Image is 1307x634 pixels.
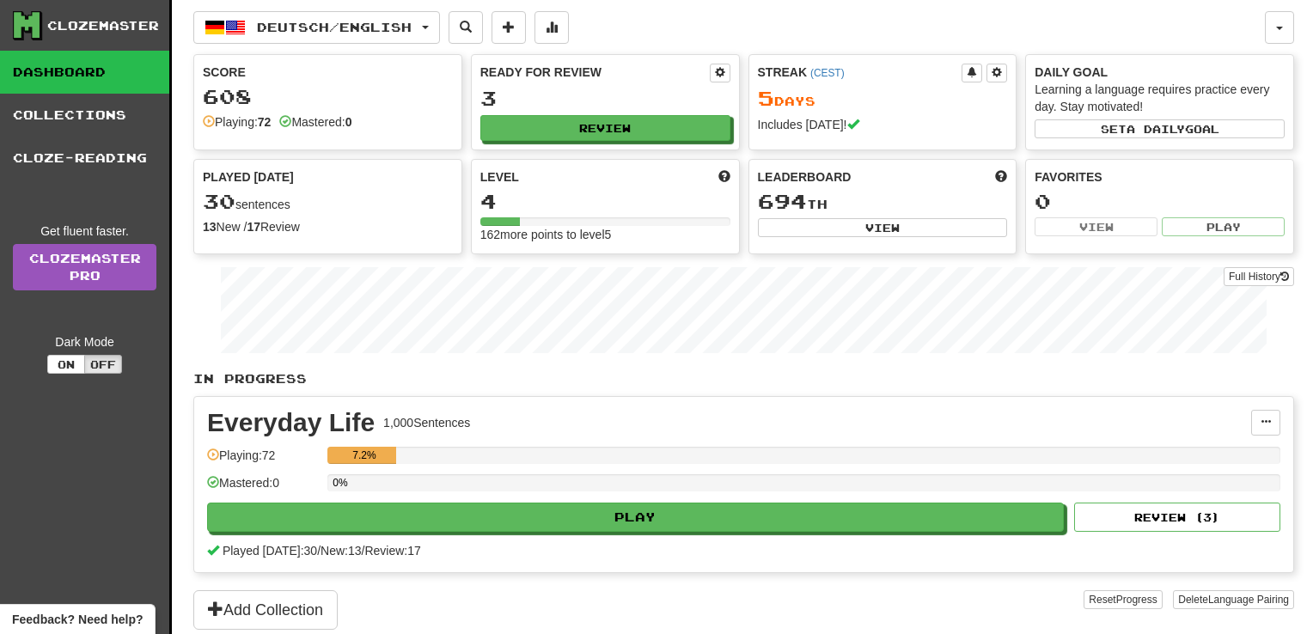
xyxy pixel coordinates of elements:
span: New: 13 [321,544,361,558]
span: Review: 17 [364,544,420,558]
button: Play [1162,217,1285,236]
button: Add Collection [193,590,338,630]
span: 30 [203,189,235,213]
div: Ready for Review [480,64,710,81]
button: Deutsch/English [193,11,440,44]
button: Off [84,355,122,374]
div: Daily Goal [1035,64,1285,81]
button: DeleteLanguage Pairing [1173,590,1294,609]
div: 7.2% [333,447,396,464]
div: 608 [203,86,453,107]
div: Includes [DATE]! [758,116,1008,133]
button: Review (3) [1074,503,1280,532]
div: 1,000 Sentences [383,414,470,431]
span: Deutsch / English [257,20,412,34]
button: Full History [1224,267,1294,286]
span: Level [480,168,519,186]
span: a daily [1127,123,1185,135]
span: Score more points to level up [718,168,730,186]
button: Review [480,115,730,141]
p: In Progress [193,370,1294,387]
span: This week in points, UTC [995,168,1007,186]
button: More stats [534,11,569,44]
strong: 17 [247,220,260,234]
strong: 0 [345,115,352,129]
div: Playing: 72 [207,447,319,475]
span: / [317,544,321,558]
strong: 13 [203,220,217,234]
span: 694 [758,189,807,213]
div: Day s [758,88,1008,110]
div: New / Review [203,218,453,235]
div: Dark Mode [13,333,156,351]
button: Seta dailygoal [1035,119,1285,138]
div: Streak [758,64,962,81]
span: Leaderboard [758,168,852,186]
div: sentences [203,191,453,213]
button: Search sentences [449,11,483,44]
button: Add sentence to collection [492,11,526,44]
button: On [47,355,85,374]
div: Favorites [1035,168,1285,186]
span: Open feedback widget [12,611,143,628]
button: View [758,218,1008,237]
div: Mastered: [279,113,351,131]
div: 3 [480,88,730,109]
div: Score [203,64,453,81]
button: ResetProgress [1084,590,1162,609]
button: Play [207,503,1064,532]
span: Progress [1116,594,1157,606]
div: Learning a language requires practice every day. Stay motivated! [1035,81,1285,115]
div: Everyday Life [207,410,375,436]
div: 162 more points to level 5 [480,226,730,243]
div: 0 [1035,191,1285,212]
span: Played [DATE]: 30 [223,544,317,558]
span: Played [DATE] [203,168,294,186]
div: Get fluent faster. [13,223,156,240]
a: ClozemasterPro [13,244,156,290]
span: 5 [758,86,774,110]
a: (CEST) [810,67,845,79]
button: View [1035,217,1157,236]
span: / [362,544,365,558]
div: 4 [480,191,730,212]
div: th [758,191,1008,213]
span: Language Pairing [1208,594,1289,606]
div: Clozemaster [47,17,159,34]
strong: 72 [258,115,272,129]
div: Playing: [203,113,271,131]
div: Mastered: 0 [207,474,319,503]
